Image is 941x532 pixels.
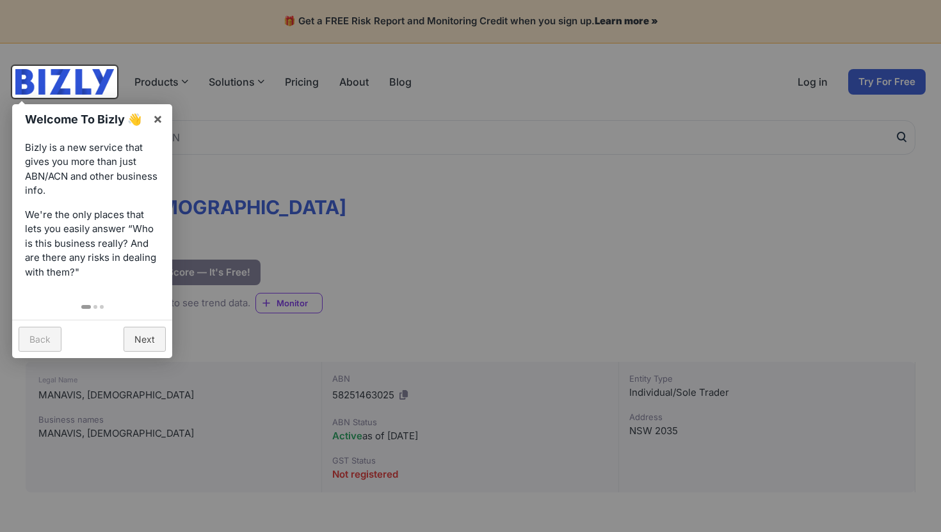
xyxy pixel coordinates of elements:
p: Bizly is a new service that gives you more than just ABN/ACN and other business info. [25,141,159,198]
h1: Welcome To Bizly 👋 [25,111,146,128]
a: Back [19,327,61,352]
p: We're the only places that lets you easily answer “Who is this business really? And are there any... [25,208,159,280]
a: Next [124,327,166,352]
a: × [143,104,172,133]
